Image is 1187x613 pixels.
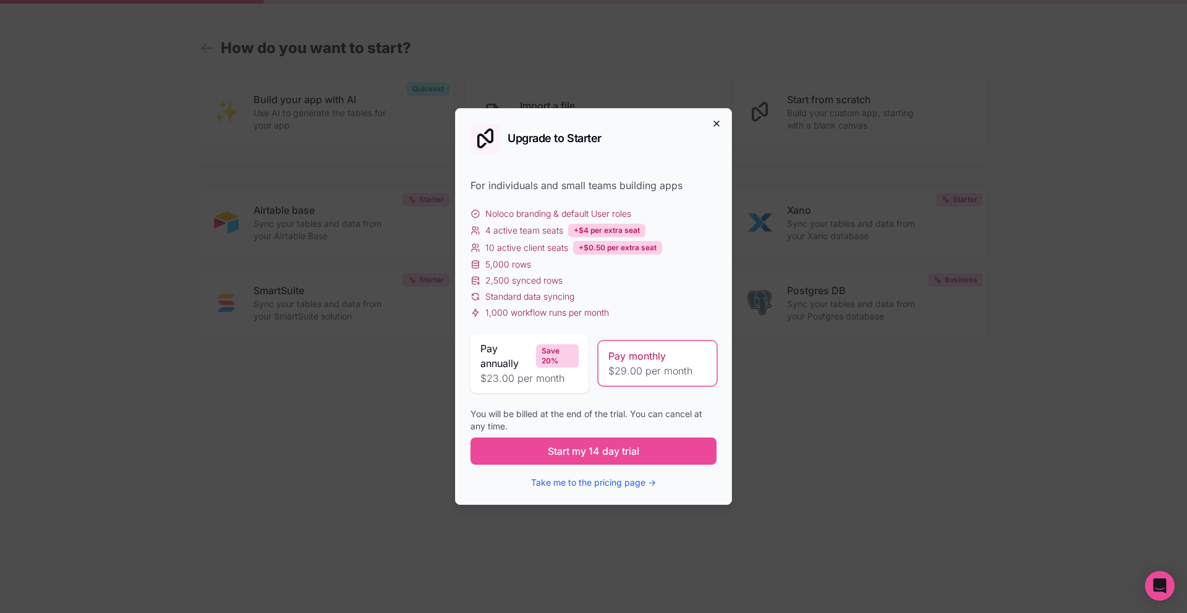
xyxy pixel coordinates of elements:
[548,444,639,459] span: Start my 14 day trial
[568,224,645,237] div: +$4 per extra seat
[536,344,579,368] div: Save 20%
[485,274,563,287] span: 2,500 synced rows
[470,438,717,465] button: Start my 14 day trial
[480,341,531,371] span: Pay annually
[531,476,656,489] button: Take me to the pricing page →
[485,224,563,237] span: 4 active team seats
[485,242,568,254] span: 10 active client seats
[608,349,666,363] span: Pay monthly
[573,241,662,255] div: +$0.50 per extra seat
[485,208,631,220] span: Noloco branding & default User roles
[608,363,707,378] span: $29.00 per month
[485,258,531,271] span: 5,000 rows
[470,408,717,433] div: You will be billed at the end of the trial. You can cancel at any time.
[485,290,574,303] span: Standard data syncing
[480,371,579,386] span: $23.00 per month
[470,178,717,193] div: For individuals and small teams building apps
[485,306,609,319] span: 1,000 workflow runs per month
[508,133,602,144] h2: Upgrade to Starter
